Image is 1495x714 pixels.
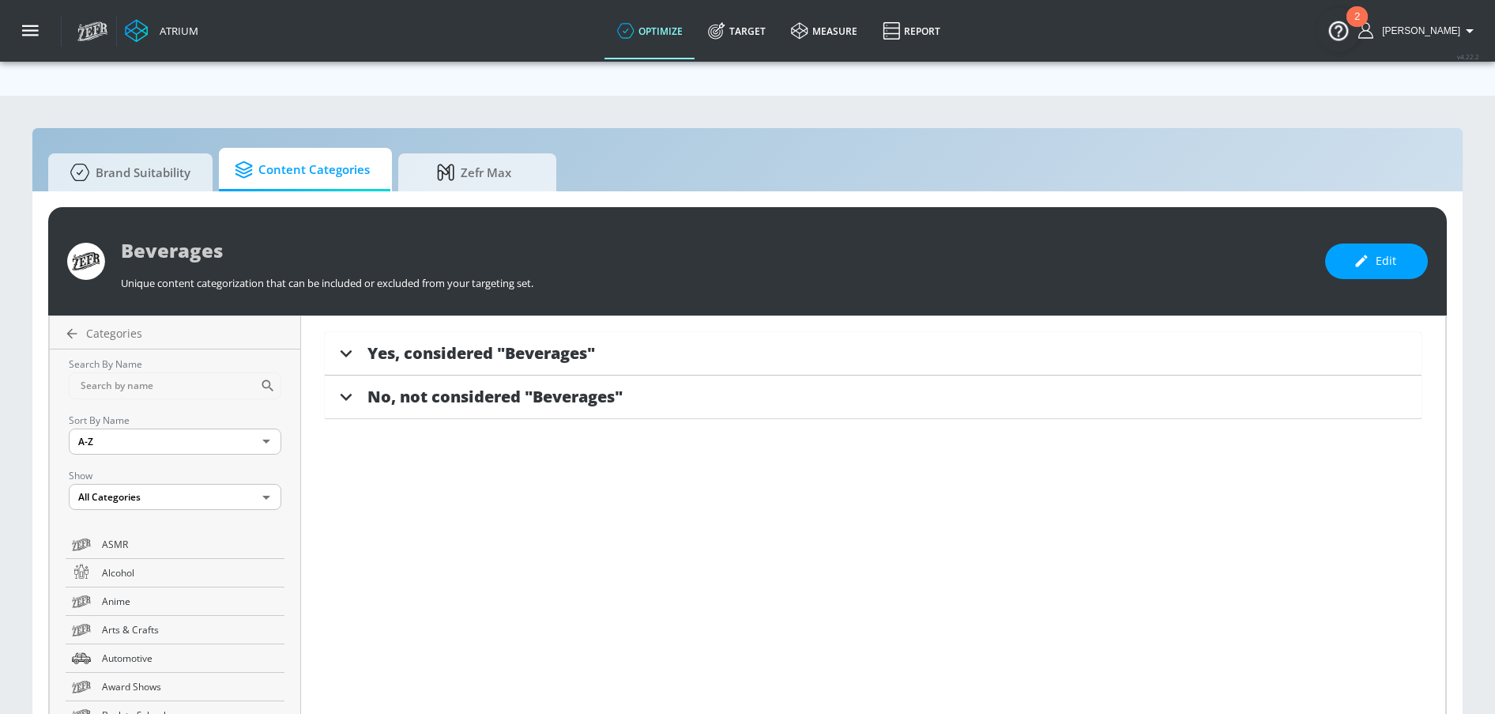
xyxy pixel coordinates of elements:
a: Atrium [125,19,198,43]
span: Brand Suitability [64,153,190,191]
span: Zefr Max [414,153,534,191]
span: Yes, considered "Beverages" [367,342,595,364]
span: v 4.22.2 [1457,52,1479,61]
a: Target [695,2,778,59]
button: Edit [1325,244,1428,279]
a: ASMR [66,531,284,559]
input: Search by name [69,372,260,399]
a: Arts & Crafts [66,616,284,644]
span: Content Categories [235,151,370,189]
div: All Categories [69,484,281,510]
span: Edit [1357,251,1396,271]
div: Unique content categorization that can be included or excluded from your targeting set. [121,268,1309,290]
a: measure [778,2,870,59]
span: Arts & Crafts [102,621,278,638]
a: Award Shows [66,673,284,701]
a: Automotive [66,644,284,673]
p: Search By Name [69,356,281,372]
span: Alcohol [102,565,278,581]
div: Atrium [153,24,198,38]
span: login as: sarah.grindle@zefr.com [1376,25,1460,36]
button: [PERSON_NAME] [1358,21,1479,40]
span: Categories [86,326,142,341]
div: Yes, considered "Beverages" [325,332,1422,376]
a: Categories [56,326,300,342]
p: Show [69,467,281,484]
button: Open Resource Center, 2 new notifications [1316,8,1361,52]
a: Anime [66,587,284,616]
div: 2 [1354,17,1360,37]
span: Automotive [102,650,278,667]
div: No, not considered "Beverages" [325,376,1422,419]
span: Anime [102,593,278,610]
p: Sort By Name [69,412,281,429]
span: Award Shows [102,678,278,695]
span: No, not considered "Beverages" [367,386,623,407]
a: optimize [604,2,695,59]
a: Report [870,2,953,59]
span: ASMR [102,536,278,553]
div: A-Z [69,429,281,455]
a: Alcohol [66,559,284,587]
